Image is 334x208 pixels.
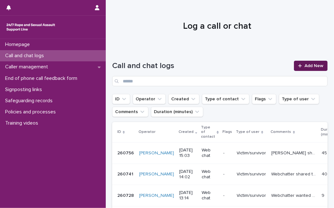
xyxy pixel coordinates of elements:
p: 40 [322,170,329,177]
p: Victim/survivor [237,172,266,177]
span: Add New [305,64,323,68]
p: Victim/survivor [237,193,266,198]
p: 9 [322,192,326,198]
p: Web chat [202,169,218,180]
p: Nicola shared that they were raped by an ex-partner and talked about the impact of this on their ... [271,149,318,156]
p: ID [117,128,121,135]
p: - [223,150,232,156]
img: rhQMoQhaT3yELyF149Cw [5,21,56,34]
p: Training videos [3,120,43,126]
p: Policies and processes [3,109,61,115]
p: Type of contact [201,124,215,140]
p: [DATE] 15:03 [179,148,196,158]
p: Homepage [3,42,35,48]
p: Type of user [236,128,260,135]
p: Caller management [3,64,53,70]
p: Webchatter shared that they were raped by their uncle as a child. Talked about their emotions and... [271,170,318,177]
p: Victim/survivor [237,150,266,156]
p: [DATE] 13:14 [179,190,196,201]
p: - [223,172,232,177]
p: Comments [271,128,291,135]
p: Web chat [202,190,218,201]
h1: Call and chat logs [112,61,290,71]
p: 260741 [117,170,135,177]
p: End of phone call feedback form [3,75,82,81]
button: Type of user [279,94,319,104]
p: - [223,193,232,198]
button: ID [112,94,130,104]
button: Operator [133,94,166,104]
p: Safeguarding records [3,98,58,104]
button: Created [168,94,199,104]
p: Operator [138,128,155,135]
button: Flags [252,94,276,104]
a: [PERSON_NAME] [139,172,174,177]
a: Add New [294,61,328,71]
p: Created [179,128,194,135]
button: Duration (minutes) [151,107,203,117]
p: Call and chat logs [3,53,49,59]
a: [PERSON_NAME] [139,150,174,156]
p: Webchatter wanted support regarding mental health diagnosis. I advised we are not able to support... [271,192,318,198]
input: Search [112,76,328,86]
a: [PERSON_NAME] [139,193,174,198]
p: 45 [322,149,329,156]
p: 260728 [117,192,135,198]
p: Flags [223,128,232,135]
button: Type of contact [202,94,249,104]
h1: Log a call or chat [112,21,322,32]
p: [DATE] 14:02 [179,169,196,180]
p: 260756 [117,149,135,156]
p: Signposting links [3,87,47,93]
p: Web chat [202,148,218,158]
button: Comments [112,107,148,117]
